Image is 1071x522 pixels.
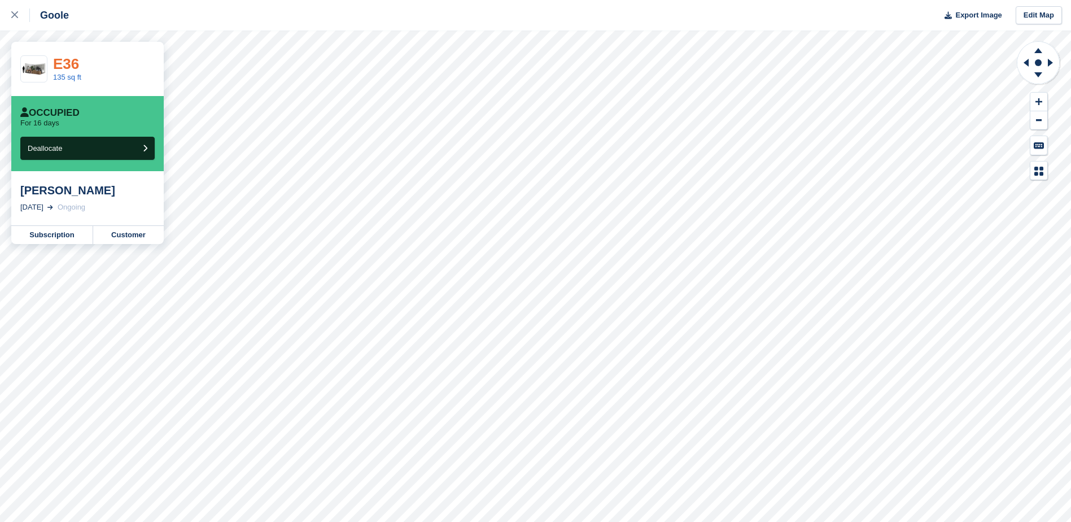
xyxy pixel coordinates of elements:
[1030,93,1047,111] button: Zoom In
[11,226,93,244] a: Subscription
[20,119,59,128] p: For 16 days
[20,202,43,213] div: [DATE]
[1030,136,1047,155] button: Keyboard Shortcuts
[30,8,69,22] div: Goole
[20,137,155,160] button: Deallocate
[28,144,62,153] span: Deallocate
[1030,162,1047,180] button: Map Legend
[20,107,80,119] div: Occupied
[58,202,85,213] div: Ongoing
[1030,111,1047,130] button: Zoom Out
[20,184,155,197] div: [PERSON_NAME]
[1016,6,1062,25] a: Edit Map
[21,59,47,79] img: 135-sqft-unit.jpg
[53,55,79,72] a: E36
[955,10,1002,21] span: Export Image
[47,205,53,210] img: arrow-right-light-icn-cde0832a797a2874e46488d9cf13f60e5c3a73dbe684e267c42b8395dfbc2abf.svg
[938,6,1002,25] button: Export Image
[53,73,81,81] a: 135 sq ft
[93,226,164,244] a: Customer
